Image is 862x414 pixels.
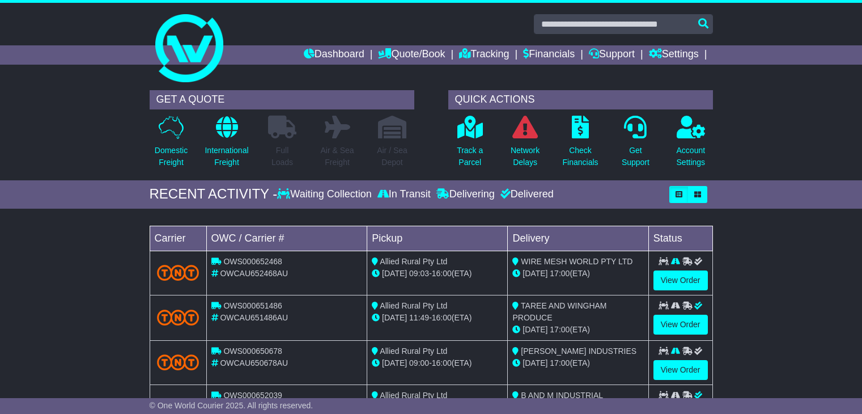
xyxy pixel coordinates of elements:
[409,358,429,367] span: 09:00
[372,268,503,280] div: - (ETA)
[277,188,374,201] div: Waiting Collection
[550,358,570,367] span: 17:00
[521,257,632,266] span: WIRE MESH WORLD PTY LTD
[409,269,429,278] span: 09:03
[220,358,288,367] span: OWCAU650678AU
[649,45,699,65] a: Settings
[206,226,367,251] td: OWC / Carrier #
[220,313,288,322] span: OWCAU651486AU
[512,391,602,412] span: B AND M INDUSTRIAL SUPPLIES PTY LTD
[150,90,414,109] div: GET A QUOTE
[512,268,643,280] div: (ETA)
[223,257,282,266] span: OWS000652468
[563,145,598,168] p: Check Financials
[456,115,483,175] a: Track aParcel
[523,358,547,367] span: [DATE]
[205,145,248,168] p: International Freight
[510,115,540,175] a: NetworkDelays
[523,45,575,65] a: Financials
[648,226,712,251] td: Status
[378,45,445,65] a: Quote/Book
[377,145,407,168] p: Air / Sea Depot
[521,347,636,356] span: [PERSON_NAME] INDUSTRIES
[380,391,447,400] span: Allied Rural Pty Ltd
[434,188,498,201] div: Delivering
[448,90,713,109] div: QUICK ACTIONS
[154,115,188,175] a: DomesticFreight
[432,269,452,278] span: 16:00
[523,269,547,278] span: [DATE]
[367,226,508,251] td: Pickup
[157,265,199,280] img: TNT_Domestic.png
[382,358,407,367] span: [DATE]
[375,188,434,201] div: In Transit
[523,325,547,334] span: [DATE]
[550,325,570,334] span: 17:00
[150,186,278,202] div: RECENT ACTIVITY -
[550,269,570,278] span: 17:00
[150,401,313,410] span: © One World Courier 2025. All rights reserved.
[380,257,447,266] span: Allied Rural Pty Ltd
[622,145,649,168] p: Get Support
[457,145,483,168] p: Track a Parcel
[157,354,199,370] img: TNT_Domestic.png
[676,115,706,175] a: AccountSettings
[409,313,429,322] span: 11:49
[511,145,540,168] p: Network Delays
[653,360,708,380] a: View Order
[589,45,635,65] a: Support
[382,313,407,322] span: [DATE]
[512,301,606,322] span: TAREE AND WINGHAM PRODUCE
[223,391,282,400] span: OWS000652039
[372,312,503,324] div: - (ETA)
[380,301,447,310] span: Allied Rural Pty Ltd
[204,115,249,175] a: InternationalFreight
[432,313,452,322] span: 16:00
[150,226,206,251] td: Carrier
[268,145,296,168] p: Full Loads
[372,357,503,369] div: - (ETA)
[155,145,188,168] p: Domestic Freight
[677,145,706,168] p: Account Settings
[320,145,354,168] p: Air & Sea Freight
[512,357,643,369] div: (ETA)
[621,115,650,175] a: GetSupport
[432,358,452,367] span: 16:00
[459,45,509,65] a: Tracking
[512,324,643,336] div: (ETA)
[380,347,447,356] span: Allied Rural Pty Ltd
[498,188,554,201] div: Delivered
[653,271,708,290] a: View Order
[220,269,288,278] span: OWCAU652468AU
[157,310,199,325] img: TNT_Domestic.png
[653,315,708,335] a: View Order
[304,45,364,65] a: Dashboard
[562,115,599,175] a: CheckFinancials
[223,301,282,310] span: OWS000651486
[382,269,407,278] span: [DATE]
[223,347,282,356] span: OWS000650678
[508,226,648,251] td: Delivery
